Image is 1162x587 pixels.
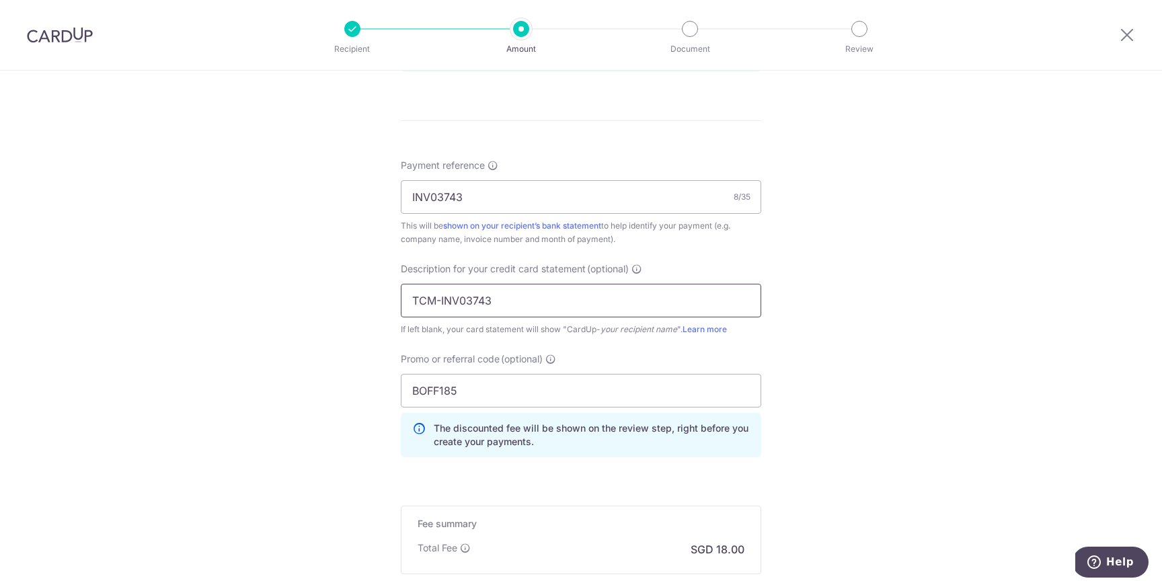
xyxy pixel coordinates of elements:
p: Review [810,42,909,56]
a: Learn more [683,324,727,334]
span: Payment reference [401,159,485,172]
p: Total Fee [418,541,457,555]
i: your recipient name [601,324,677,334]
span: Description for your credit card statement [401,262,586,276]
div: 8/35 [734,190,750,204]
p: Amount [471,42,571,56]
p: The discounted fee will be shown on the review step, right before you create your payments. [434,422,750,448]
img: CardUp [27,27,93,43]
h5: Fee summary [418,517,744,531]
div: This will be to help identify your payment (e.g. company name, invoice number and month of payment). [401,219,761,246]
p: Document [640,42,740,56]
p: Recipient [303,42,402,56]
span: Promo or referral code [401,352,500,366]
div: If left blank, your card statement will show "CardUp- ". [401,323,761,336]
span: (optional) [501,352,543,366]
span: (optional) [587,262,629,276]
a: shown on your recipient’s bank statement [443,221,601,231]
input: Example: Rent [401,284,761,317]
iframe: Opens a widget where you can find more information [1075,547,1149,580]
p: SGD 18.00 [691,541,744,557]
